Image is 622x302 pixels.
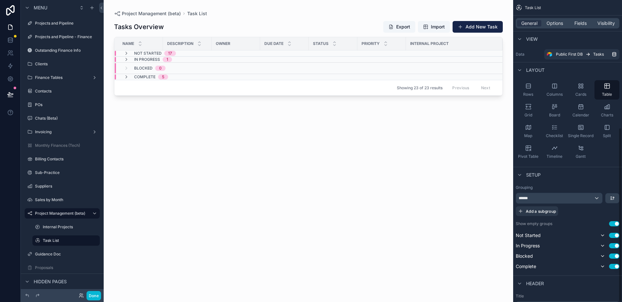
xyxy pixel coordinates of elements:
span: Task List [525,5,541,10]
span: Due Date [264,41,283,46]
span: Import [431,24,445,30]
label: Projects and Pipeline [35,21,98,26]
button: Add New Task [453,21,503,33]
label: Internal Projects [43,224,98,230]
label: Finance Tables [35,75,89,80]
label: Chats (Beta) [35,116,98,121]
span: Tasks [593,52,604,57]
button: Split [594,122,619,141]
span: Project Management (beta) [122,10,181,17]
span: Table [602,92,612,97]
span: Gantt [576,154,586,159]
span: Charts [601,113,613,118]
span: Calendar [572,113,589,118]
button: Map [516,122,541,141]
a: Contacts [25,86,100,96]
div: 5 [162,74,164,80]
label: Billing Contacts [35,156,98,162]
div: 0 [159,66,162,71]
span: Status [313,41,328,46]
span: Timeline [547,154,562,159]
label: Invoicing [35,129,89,135]
label: POs [35,102,98,107]
a: Projects and Pipeline - Finance [25,32,100,42]
a: Public First DBTasks [544,49,619,59]
span: Blocked [516,253,533,259]
span: Grid [524,113,532,118]
a: Proposals [25,263,100,273]
span: Fields [574,20,587,27]
span: Options [547,20,563,27]
span: Checklist [546,133,563,138]
button: Single Record [568,122,593,141]
a: Monthly Finances (Tech) [25,140,100,151]
label: Grouping [516,185,533,190]
span: Header [526,280,544,287]
span: Owner [216,41,230,46]
span: In Progress [516,243,540,249]
span: Cards [575,92,586,97]
label: Contacts [35,89,98,94]
label: Clients [35,61,98,67]
button: Grid [516,101,541,120]
a: Task List [32,235,100,246]
span: View [526,36,538,42]
label: Project Management (beta) [35,211,87,216]
a: POs [25,100,100,110]
a: Billing Contacts [25,154,100,164]
button: Done [86,291,101,300]
span: Priority [362,41,380,46]
button: Export [383,21,415,33]
span: Not Started [134,51,162,56]
h1: Tasks Overview [114,22,164,31]
span: In Progress [134,57,160,62]
span: Columns [547,92,563,97]
span: Hidden pages [34,278,67,285]
span: Description [167,41,193,46]
label: Outstanding Finance Info [35,48,98,53]
a: Sales by Month [25,195,100,205]
a: Project Management (beta) [114,10,181,17]
span: Board [549,113,560,118]
label: Suppliers [35,184,98,189]
span: Complete [134,74,155,80]
a: Sub-Practice [25,167,100,178]
button: Pivot Table [516,142,541,162]
a: Task List [187,10,207,17]
button: Columns [542,80,567,100]
span: Pivot Table [518,154,538,159]
span: Complete [516,263,536,270]
span: Public First DB [556,52,583,57]
button: Import [418,21,450,33]
button: Table [594,80,619,100]
button: Add a subgroup [516,206,558,216]
button: Calendar [568,101,593,120]
span: Layout [526,67,545,73]
label: Show empty groups [516,221,552,226]
span: Internal Project [410,41,449,46]
a: Chats (Beta) [25,113,100,124]
button: Cards [568,80,593,100]
span: Showing 23 of 23 results [397,85,443,91]
a: Internal Projects [32,222,100,232]
span: Not Started [516,232,541,239]
label: Sub-Practice [35,170,98,175]
span: Single Record [568,133,593,138]
span: Map [524,133,532,138]
span: Blocked [134,66,153,71]
button: Timeline [542,142,567,162]
a: Projects and Pipeline [25,18,100,28]
label: Sales by Month [35,197,98,202]
button: Rows [516,80,541,100]
a: Project Management (beta) [25,208,100,219]
span: Rows [523,92,533,97]
span: Split [603,133,611,138]
label: Guidance Doc [35,252,98,257]
label: Data [516,52,542,57]
a: Suppliers [25,181,100,191]
span: Menu [34,5,47,11]
a: Finance Tables [25,72,100,83]
div: 1 [167,57,168,62]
